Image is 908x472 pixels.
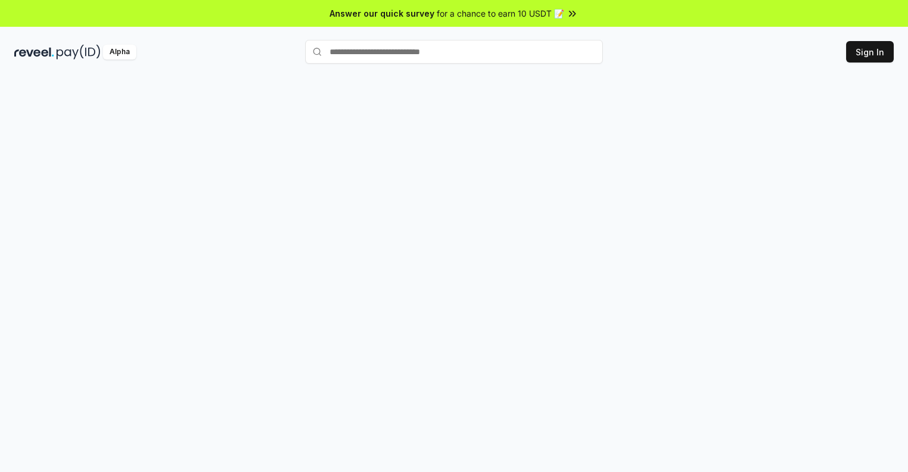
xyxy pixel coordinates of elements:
[846,41,894,62] button: Sign In
[330,7,434,20] span: Answer our quick survey
[437,7,564,20] span: for a chance to earn 10 USDT 📝
[57,45,101,60] img: pay_id
[103,45,136,60] div: Alpha
[14,45,54,60] img: reveel_dark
